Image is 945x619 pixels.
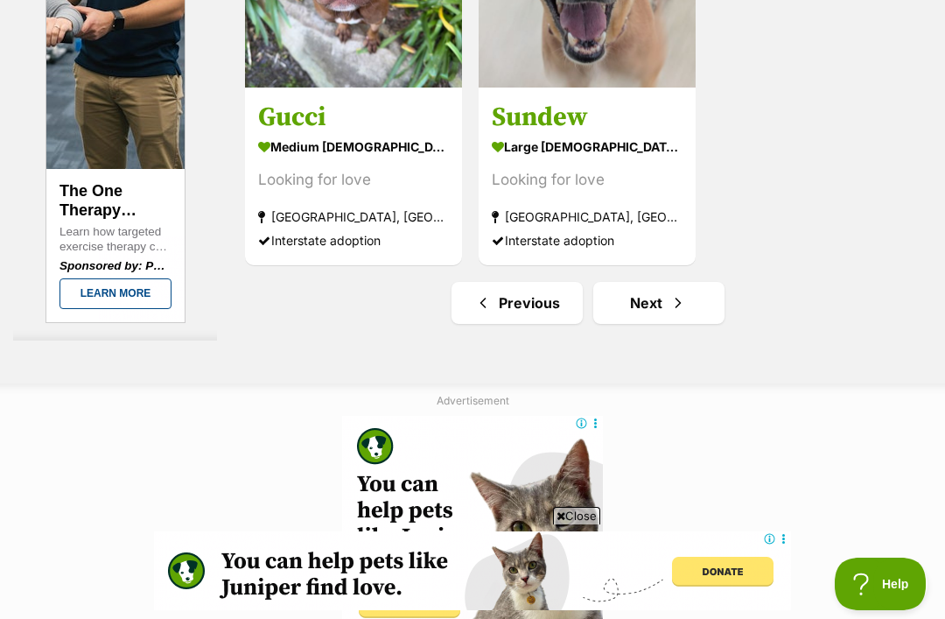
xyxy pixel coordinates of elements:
iframe: Advertisement [154,531,791,610]
div: Looking for love [258,167,449,191]
div: Interstate adoption [258,228,449,251]
a: Sundew large [DEMOGRAPHIC_DATA] Dog Looking for love [GEOGRAPHIC_DATA], [GEOGRAPHIC_DATA] Interst... [479,87,696,264]
div: Interstate adoption [492,228,682,251]
nav: Pagination [243,282,932,324]
a: Next page [593,282,724,324]
span: Close [553,507,600,524]
a: Gucci medium [DEMOGRAPHIC_DATA] Dog Looking for love [GEOGRAPHIC_DATA], [GEOGRAPHIC_DATA] Interst... [245,87,462,264]
h3: Gucci [258,100,449,133]
h3: Sundew [492,100,682,133]
a: Previous page [451,282,583,324]
strong: medium [DEMOGRAPHIC_DATA] Dog [258,133,449,158]
strong: [GEOGRAPHIC_DATA], [GEOGRAPHIC_DATA] [492,204,682,228]
div: Looking for love [492,167,682,191]
strong: large [DEMOGRAPHIC_DATA] Dog [492,133,682,158]
iframe: Help Scout Beacon - Open [835,558,927,610]
strong: [GEOGRAPHIC_DATA], [GEOGRAPHIC_DATA] [258,204,449,228]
